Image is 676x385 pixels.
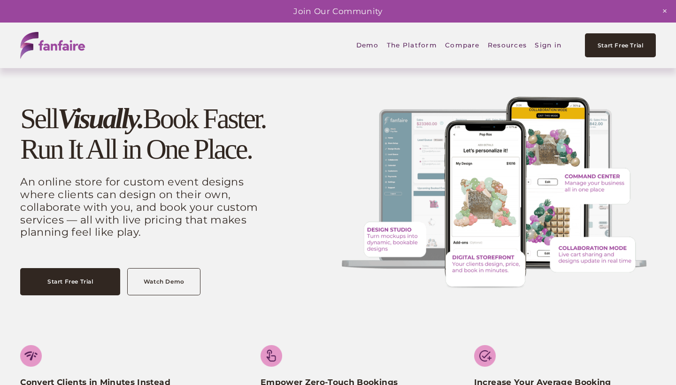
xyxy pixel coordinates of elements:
a: Demo [356,34,379,56]
a: Start Free Trial [585,33,655,57]
a: Sign in [535,34,561,56]
a: folder dropdown [387,34,437,56]
span: Resources [488,35,527,56]
span: The Platform [387,35,437,56]
a: folder dropdown [488,34,527,56]
img: fanfaire [20,32,85,59]
a: Compare [445,34,480,56]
